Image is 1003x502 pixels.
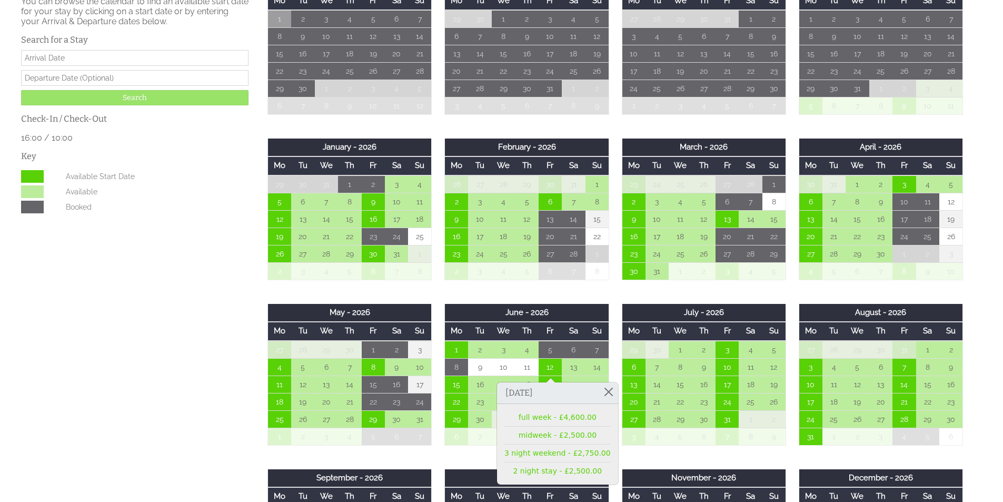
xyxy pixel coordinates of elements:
[716,45,739,63] td: 14
[315,10,338,28] td: 3
[622,139,786,156] th: March - 2026
[799,156,822,175] th: Mo
[445,156,468,175] th: Mo
[21,114,249,124] h3: Check-In / Check-Out
[916,175,939,193] td: 4
[21,151,249,161] h3: Key
[585,10,609,28] td: 5
[504,430,611,441] a: midweek - £2,500.00
[822,175,846,193] td: 31
[268,97,291,115] td: 6
[315,28,338,45] td: 10
[646,10,669,28] td: 28
[939,10,962,28] td: 7
[739,28,762,45] td: 8
[716,63,739,80] td: 21
[585,193,609,210] td: 8
[822,28,846,45] td: 9
[445,193,468,210] td: 2
[315,156,338,175] th: We
[362,80,385,97] td: 3
[362,193,385,210] td: 9
[468,156,491,175] th: Tu
[892,80,916,97] td: 2
[315,45,338,63] td: 17
[385,156,408,175] th: Sa
[869,175,892,193] td: 2
[622,193,645,210] td: 2
[692,45,715,63] td: 13
[669,10,692,28] td: 29
[515,63,538,80] td: 23
[892,193,916,210] td: 10
[916,63,939,80] td: 27
[692,63,715,80] td: 20
[492,80,515,97] td: 29
[799,45,822,63] td: 15
[822,97,846,115] td: 6
[622,63,645,80] td: 17
[892,10,916,28] td: 5
[385,45,408,63] td: 20
[562,175,585,193] td: 31
[385,10,408,28] td: 6
[622,156,645,175] th: Mo
[539,193,562,210] td: 6
[892,156,916,175] th: Fr
[716,193,739,210] td: 6
[338,28,361,45] td: 11
[468,28,491,45] td: 7
[799,80,822,97] td: 29
[268,193,291,210] td: 5
[445,139,609,156] th: February - 2026
[585,97,609,115] td: 9
[445,63,468,80] td: 20
[799,10,822,28] td: 1
[562,156,585,175] th: Sa
[362,63,385,80] td: 26
[338,193,361,210] td: 8
[515,10,538,28] td: 2
[268,210,291,228] td: 12
[504,412,611,423] a: full week - £4,600.00
[492,156,515,175] th: We
[692,80,715,97] td: 27
[739,193,762,210] td: 7
[268,28,291,45] td: 8
[669,97,692,115] td: 3
[515,156,538,175] th: Th
[646,28,669,45] td: 4
[585,156,609,175] th: Su
[669,193,692,210] td: 4
[21,50,249,66] input: Arrival Date
[291,97,314,115] td: 7
[822,156,846,175] th: Tu
[739,10,762,28] td: 1
[916,45,939,63] td: 20
[799,193,822,210] td: 6
[916,10,939,28] td: 6
[338,97,361,115] td: 9
[445,97,468,115] td: 3
[445,175,468,193] td: 26
[846,156,869,175] th: We
[291,193,314,210] td: 6
[762,10,786,28] td: 2
[939,156,962,175] th: Su
[916,80,939,97] td: 3
[716,156,739,175] th: Fr
[739,175,762,193] td: 28
[539,175,562,193] td: 30
[315,175,338,193] td: 31
[869,63,892,80] td: 25
[445,80,468,97] td: 27
[762,28,786,45] td: 9
[492,10,515,28] td: 1
[515,193,538,210] td: 5
[692,28,715,45] td: 6
[669,28,692,45] td: 5
[268,156,291,175] th: Mo
[739,80,762,97] td: 29
[385,28,408,45] td: 13
[585,80,609,97] td: 2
